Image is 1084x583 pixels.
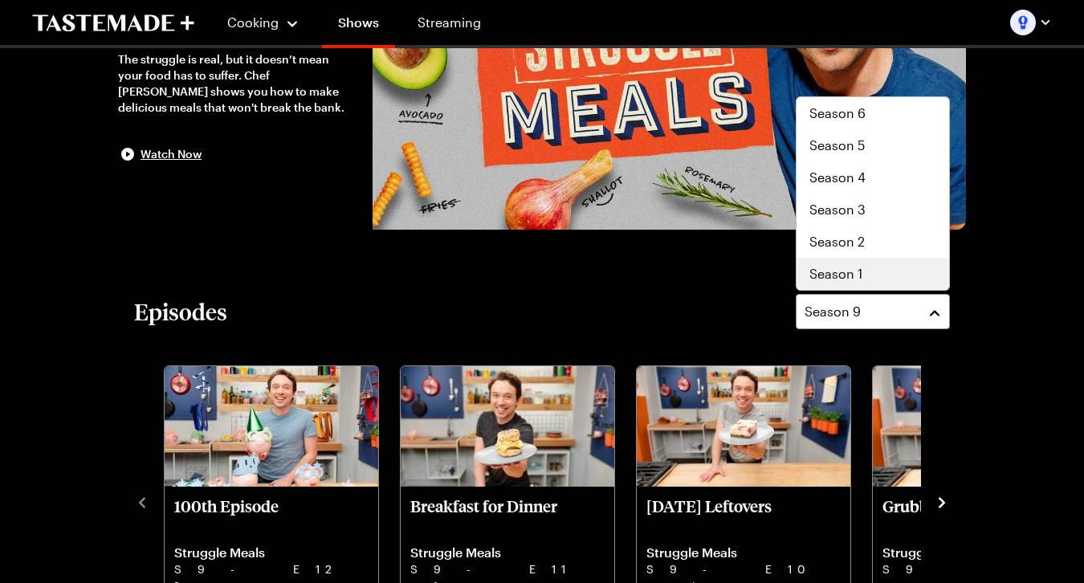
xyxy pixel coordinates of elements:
[805,302,861,321] span: Season 9
[809,168,866,187] span: Season 4
[809,136,865,155] span: Season 5
[809,264,862,283] span: Season 1
[809,104,866,123] span: Season 6
[796,294,950,329] button: Season 9
[796,96,950,291] div: Season 9
[809,200,866,219] span: Season 3
[809,232,865,251] span: Season 2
